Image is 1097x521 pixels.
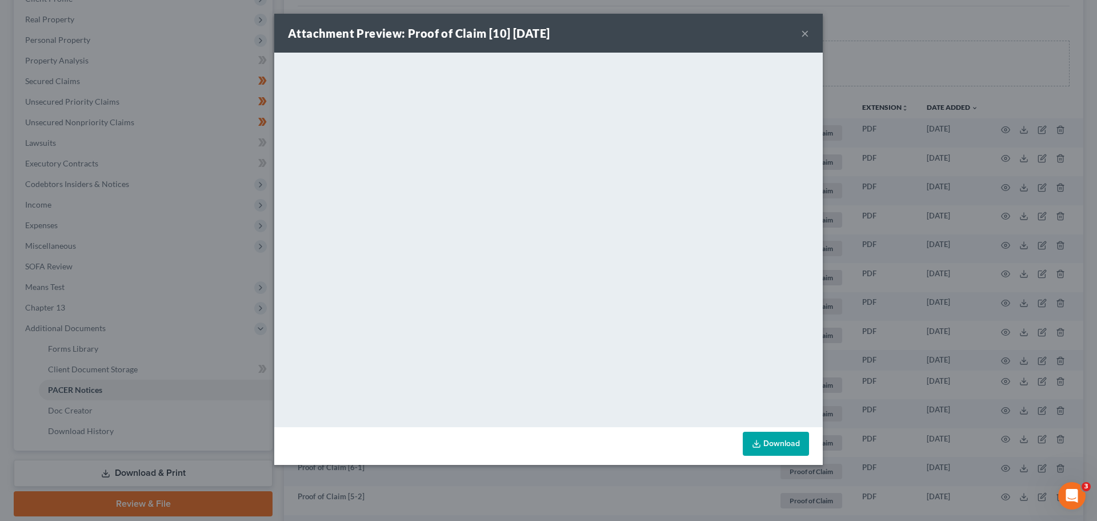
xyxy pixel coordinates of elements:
button: × [801,26,809,40]
strong: Attachment Preview: Proof of Claim [10] [DATE] [288,26,550,40]
iframe: <object ng-attr-data='[URL][DOMAIN_NAME]' type='application/pdf' width='100%' height='650px'></ob... [274,53,823,424]
iframe: Intercom live chat [1058,482,1086,510]
a: Download [743,432,809,456]
span: 3 [1082,482,1091,491]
